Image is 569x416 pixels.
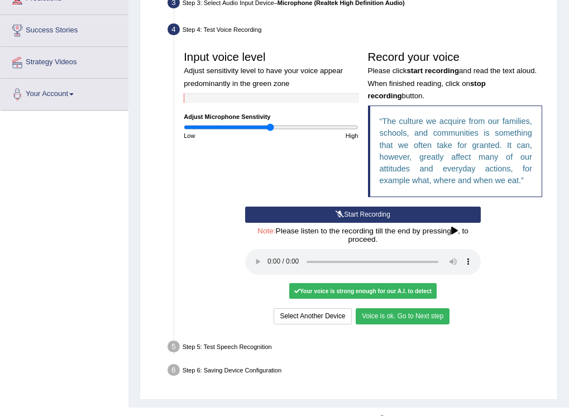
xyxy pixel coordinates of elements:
div: Step 6: Saving Device Configuration [164,361,553,382]
div: High [271,131,363,140]
div: Step 4: Test Voice Recording [164,21,553,41]
b: start recording [407,66,459,75]
h3: Input voice level [184,51,358,88]
button: Voice is ok. Go to Next step [356,308,450,324]
a: Success Stories [1,15,128,43]
a: Strategy Videos [1,47,128,75]
h4: Please listen to the recording till the end by pressing , to proceed. [245,227,481,244]
h3: Record your voice [368,51,542,101]
div: Step 5: Test Speech Recognition [164,338,553,358]
button: Select Another Device [274,308,351,324]
div: Your voice is strong enough for our A.I. to detect [289,283,436,299]
label: Adjust Microphone Senstivity [184,112,270,121]
small: Adjust sensitivity level to have your voice appear predominantly in the green zone [184,66,343,87]
a: Your Account [1,79,128,107]
button: Start Recording [245,207,481,223]
span: Note: [257,227,276,235]
small: Please click and read the text aloud. When finished reading, click on button. [368,66,537,100]
q: The culture we acquire from our families, schools, and communities is something that we often tak... [380,117,532,185]
div: Low [179,131,271,140]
